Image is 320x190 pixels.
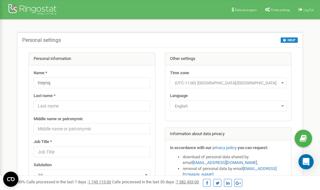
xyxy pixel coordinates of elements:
[165,128,291,141] div: Information about data privacy
[193,160,257,165] a: [EMAIL_ADDRESS][DOMAIN_NAME]
[304,8,314,12] span: Log Out
[22,37,61,43] h5: Personal settings
[281,37,298,43] button: HELP
[36,171,148,180] span: Mr.
[26,180,111,184] span: Calls processed in the last 7 days :
[34,162,52,168] label: Salutation
[238,145,268,150] strong: you can request:
[165,53,291,65] div: Other settings
[170,145,212,150] strong: In accordance with our
[34,70,47,76] label: Name *
[34,101,150,111] input: Last name
[170,101,287,111] span: English
[170,77,287,88] span: (UTC-11:00) Pacific/Midway
[88,180,111,184] u: 1 745 115,00
[34,116,83,122] label: Middle name or patronymic
[176,180,199,184] u: 7 382 453,00
[34,93,56,99] label: Last name *
[183,154,287,166] li: download of personal data shared by email ,
[112,180,199,184] span: Calls processed in the last 30 days :
[3,172,18,187] button: Open CMP widget
[183,166,287,178] li: removal of personal data by email ,
[212,145,237,150] a: privacy policy
[235,8,257,12] span: Referral program
[34,123,150,134] input: Middle name or patronymic
[298,154,314,169] div: Open Intercom Messenger
[271,8,290,12] span: Profile settings
[172,102,284,111] span: English
[34,139,52,145] label: Job Title *
[34,147,150,157] input: Job Title
[172,79,284,88] span: (UTC-11:00) Pacific/Midway
[170,93,188,99] label: Language
[170,70,189,76] label: Time zone
[29,53,155,65] div: Personal information
[34,169,150,180] span: Mr.
[34,77,150,88] input: Name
